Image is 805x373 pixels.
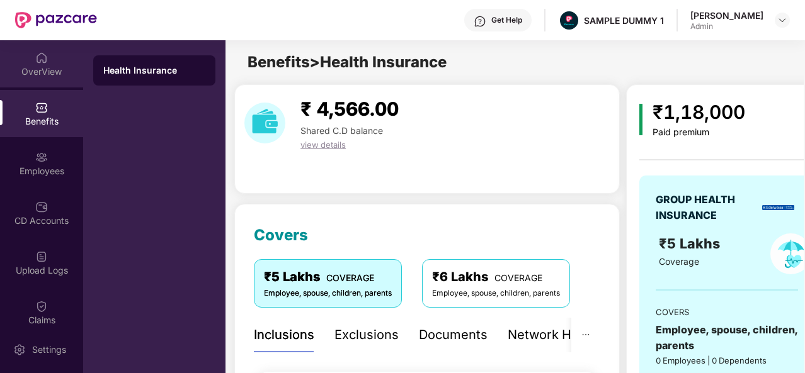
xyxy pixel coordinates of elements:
div: Network Hospitals [508,325,618,345]
div: ₹5 Lakhs [264,267,392,287]
span: Shared C.D balance [300,125,383,136]
img: svg+xml;base64,PHN2ZyBpZD0iU2V0dGluZy0yMHgyMCIgeG1sbnM9Imh0dHA6Ly93d3cudzMub3JnLzIwMDAvc3ZnIiB3aW... [13,343,26,356]
div: Settings [28,343,70,356]
span: ellipsis [581,330,590,339]
span: COVERAGE [494,272,542,283]
img: svg+xml;base64,PHN2ZyBpZD0iRW1wbG95ZWVzIiB4bWxucz0iaHR0cDovL3d3dy53My5vcmcvMjAwMC9zdmciIHdpZHRoPS... [35,151,48,164]
img: download [244,103,285,143]
span: ₹ 4,566.00 [300,97,399,120]
div: Documents [419,325,488,345]
img: svg+xml;base64,PHN2ZyBpZD0iSGVscC0zMngzMiIgeG1sbnM9Imh0dHA6Ly93d3cudzMub3JnLzIwMDAvc3ZnIiB3aWR0aD... [474,15,486,28]
img: svg+xml;base64,PHN2ZyBpZD0iQ2xhaW0iIHhtbG5zPSJodHRwOi8vd3d3LnczLm9yZy8yMDAwL3N2ZyIgd2lkdGg9IjIwIi... [35,300,48,313]
img: svg+xml;base64,PHN2ZyBpZD0iVXBsb2FkX0xvZ3MiIGRhdGEtbmFtZT0iVXBsb2FkIExvZ3MiIHhtbG5zPSJodHRwOi8vd3... [35,250,48,263]
span: COVERAGE [326,272,374,283]
img: icon [639,104,642,135]
span: Covers [254,226,308,244]
div: Get Help [491,15,522,25]
span: Coverage [659,256,699,267]
img: insurerLogo [762,205,794,210]
div: Exclusions [334,325,399,345]
div: ₹6 Lakhs [432,267,560,287]
span: Benefits > Health Insurance [248,53,447,71]
div: SAMPLE DUMMY 1 [584,14,664,26]
div: Employee, spouse, children, parents [432,287,560,299]
img: Pazcare_Alternative_logo-01-01.png [560,11,578,30]
div: 0 Employees | 0 Dependents [656,354,798,367]
div: Inclusions [254,325,314,345]
div: COVERS [656,306,798,318]
div: ₹1,18,000 [653,97,745,127]
div: Admin [690,21,763,31]
img: svg+xml;base64,PHN2ZyBpZD0iRHJvcGRvd24tMzJ4MzIiIHhtbG5zPSJodHRwOi8vd3d3LnczLm9yZy8yMDAwL3N2ZyIgd2... [777,15,787,25]
span: view details [300,140,346,150]
button: ellipsis [571,318,600,352]
div: [PERSON_NAME] [690,9,763,21]
div: Paid premium [653,127,745,138]
img: svg+xml;base64,PHN2ZyBpZD0iQmVuZWZpdHMiIHhtbG5zPSJodHRwOi8vd3d3LnczLm9yZy8yMDAwL3N2ZyIgd2lkdGg9Ij... [35,101,48,114]
div: Employee, spouse, children, parents [656,322,798,354]
div: Health Insurance [103,64,205,77]
span: ₹5 Lakhs [659,235,724,252]
img: New Pazcare Logo [15,12,97,28]
div: Employee, spouse, children, parents [264,287,392,299]
img: svg+xml;base64,PHN2ZyBpZD0iQ0RfQWNjb3VudHMiIGRhdGEtbmFtZT0iQ0QgQWNjb3VudHMiIHhtbG5zPSJodHRwOi8vd3... [35,201,48,213]
div: GROUP HEALTH INSURANCE [656,192,758,223]
img: svg+xml;base64,PHN2ZyBpZD0iSG9tZSIgeG1sbnM9Imh0dHA6Ly93d3cudzMub3JnLzIwMDAvc3ZnIiB3aWR0aD0iMjAiIG... [35,52,48,64]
